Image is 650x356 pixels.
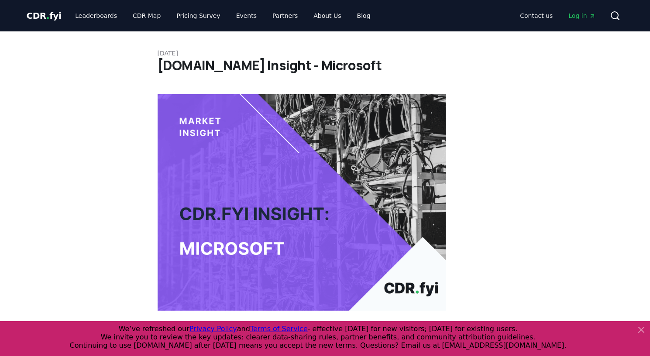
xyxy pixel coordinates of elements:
[229,8,264,24] a: Events
[561,8,602,24] a: Log in
[126,8,168,24] a: CDR Map
[158,58,493,73] h1: [DOMAIN_NAME] Insight - Microsoft
[169,8,227,24] a: Pricing Survey
[27,10,62,22] a: CDR.fyi
[265,8,305,24] a: Partners
[27,10,62,21] span: CDR fyi
[306,8,348,24] a: About Us
[350,8,378,24] a: Blog
[158,94,447,311] img: blog post image
[68,8,377,24] nav: Main
[158,49,493,58] p: [DATE]
[513,8,602,24] nav: Main
[46,10,49,21] span: .
[568,11,595,20] span: Log in
[513,8,560,24] a: Contact us
[68,8,124,24] a: Leaderboards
